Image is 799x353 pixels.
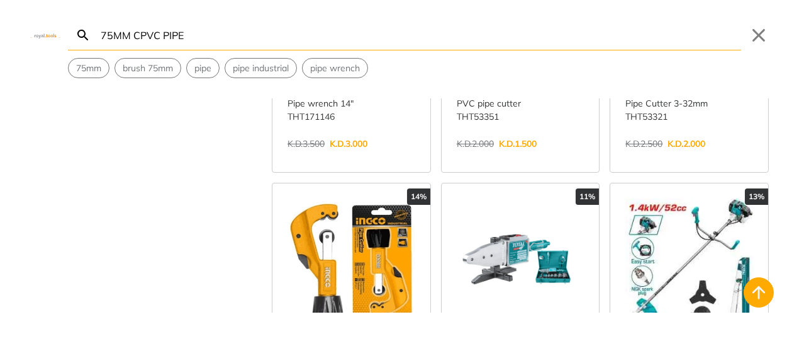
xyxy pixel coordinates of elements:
[233,62,289,75] span: pipe industrial
[30,32,60,38] img: Close
[194,62,211,75] span: pipe
[407,188,430,205] div: 14%
[745,188,768,205] div: 13%
[75,28,91,43] svg: Search
[115,58,181,78] div: Suggestion: brush 75mm
[225,58,297,78] div: Suggestion: pipe industrial
[302,58,368,78] div: Suggestion: pipe wrench
[225,59,296,78] button: Select suggestion: pipe industrial
[749,25,769,45] button: Close
[303,59,367,78] button: Select suggestion: pipe wrench
[186,58,220,78] div: Suggestion: pipe
[115,59,181,78] button: Select suggestion: brush 75mm
[310,62,360,75] span: pipe wrench
[123,62,173,75] span: brush 75mm
[749,282,769,303] svg: Back to top
[187,59,219,78] button: Select suggestion: pipe
[98,20,741,50] input: Search…
[69,59,109,78] button: Select suggestion: 75mm
[68,58,109,78] div: Suggestion: 75mm
[744,277,774,308] button: Back to top
[76,62,101,75] span: 75mm
[576,188,599,205] div: 11%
